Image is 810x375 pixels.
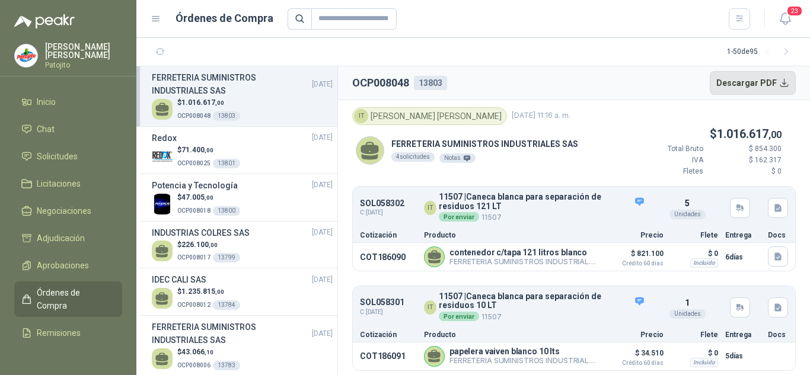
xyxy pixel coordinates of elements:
[632,143,703,155] p: Total Bruto
[14,254,122,277] a: Aprobaciones
[786,5,803,17] span: 23
[181,146,213,154] span: 71.400
[449,257,597,267] p: FERRETERIA SUMINISTROS INDUSTRIALES SAS
[312,180,333,191] span: [DATE]
[177,160,211,166] span: OCP008025
[15,44,37,67] img: Company Logo
[685,197,690,210] p: 5
[177,254,211,261] span: OCP008017
[37,326,81,339] span: Remisiones
[14,281,122,317] a: Órdenes de Compra
[177,97,240,108] p: $
[360,252,417,262] p: COT186090
[209,242,218,248] span: ,00
[37,177,81,190] span: Licitaciones
[710,155,782,166] p: $ 162.317
[414,76,447,90] div: 13803
[37,204,91,217] span: Negociaciones
[669,210,706,219] div: Unidades
[177,302,211,308] span: OCP008012
[725,232,761,239] p: Entrega
[152,71,312,97] h3: FERRETERIA SUMINISTROS INDUSTRIALES SAS
[152,132,177,145] h3: Redox
[215,100,224,106] span: ,00
[669,309,706,319] div: Unidades
[181,98,224,107] span: 1.016.617
[360,307,404,317] span: C: [DATE]
[14,227,122,249] a: Adjudicación
[152,273,333,310] a: IDEC CALI SAS[DATE] $1.235.815,00OCP00801213784
[671,232,718,239] p: Flete
[152,179,238,192] h3: Potencia y Tecnología
[360,232,417,239] p: Cotización
[152,273,206,286] h3: IDEC CALI SAS
[14,14,75,28] img: Logo peakr
[213,253,240,262] div: 13799
[439,292,645,310] p: 11507 | Caneca blanca para separación de residuos 10 LT
[152,146,173,167] img: Company Logo
[604,232,664,239] p: Precio
[181,193,213,201] span: 47.005
[352,75,409,91] h2: OCP008048
[213,159,240,168] div: 13801
[632,155,703,166] p: IVA
[213,361,240,370] div: 13783
[215,289,224,295] span: ,00
[37,286,111,312] span: Órdenes de Compra
[14,91,122,113] a: Inicio
[439,310,645,323] p: 11507
[439,312,479,321] div: Por enviar
[768,331,788,338] p: Docs
[725,250,761,264] p: 6 días
[205,194,213,201] span: ,00
[671,246,718,261] p: $ 0
[424,232,597,239] p: Producto
[439,212,479,222] div: Por enviar
[176,10,273,27] h1: Órdenes de Compra
[213,111,240,121] div: 13803
[152,226,250,239] h3: INDUSTRIAS COLRES SAS
[213,300,240,310] div: 13784
[360,298,404,307] p: SOL058301
[177,145,240,156] p: $
[177,347,240,358] p: $
[312,132,333,143] span: [DATE]
[449,248,597,257] p: contenedor c/tapa 121 litros blanco
[439,193,645,211] p: 11507 | Caneca blanca para separación de residuos 121 LT
[177,286,240,297] p: $
[37,232,85,245] span: Adjudicación
[725,331,761,338] p: Entrega
[152,320,312,347] h3: FERRETERIA SUMINISTROS INDUSTRIALES SAS
[152,320,333,371] a: FERRETERIA SUMINISTROS INDUSTRIALES SAS[DATE] $43.066,10OCP00800613783
[152,132,333,169] a: Redox[DATE] Company Logo$71.400,00OCP00802513801
[604,246,664,267] p: $ 821.100
[37,259,89,272] span: Aprobaciones
[710,166,782,177] p: $ 0
[360,351,417,361] p: COT186091
[14,200,122,222] a: Negociaciones
[690,258,718,268] div: Incluido
[604,360,664,366] span: Crédito 60 días
[727,43,796,62] div: 1 - 50 de 95
[37,95,56,108] span: Inicio
[181,241,218,249] span: 226.100
[774,8,796,30] button: 23
[181,287,224,296] span: 1.235.815
[177,113,211,119] span: OCP008048
[152,71,333,121] a: FERRETERIA SUMINISTROS INDUSTRIALES SAS[DATE] $1.016.617,00OCP00804813803
[439,211,645,223] p: 11507
[37,150,78,163] span: Solicitudes
[177,207,211,214] span: OCP008018
[45,62,122,69] p: Patojito
[391,152,435,162] div: 4 solicitudes
[717,127,782,141] span: 1.016.617
[725,349,761,363] p: 5 días
[181,348,213,356] span: 43.066
[424,300,436,315] div: IT
[213,206,240,216] div: 13800
[768,129,782,140] span: ,00
[354,109,368,123] div: IT
[632,125,782,143] p: $
[690,358,718,367] div: Incluido
[14,118,122,140] a: Chat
